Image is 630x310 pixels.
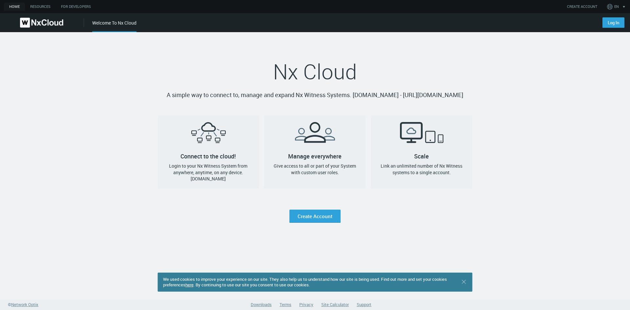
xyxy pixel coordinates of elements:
h4: Login to your Nx Witness System from anywhere, anytime, on any device. [DOMAIN_NAME] [163,163,254,182]
p: A simple way to connect to, manage and expand Nx Witness Systems. [DOMAIN_NAME] - [URL][DOMAIN_NAME] [158,91,472,100]
img: Nx Cloud logo [20,18,63,28]
a: ScaleLink an unlimited number of Nx Witness systems to a single account. [371,115,472,189]
a: Site Calculator [321,301,349,307]
span: . By continuing to use our site you consent to use our cookies. [194,282,310,288]
a: Log In [602,17,624,28]
span: Network Optix [11,301,38,307]
a: Connect to the cloud!Login to your Nx Witness System from anywhere, anytime, on any device. [DOMA... [158,115,259,189]
h2: Scale [371,115,472,156]
a: home [4,3,25,11]
a: Manage everywhereGive access to all or part of your System with custom user roles. [264,115,366,189]
a: CREATE ACCOUNT [567,4,597,10]
h2: Manage everywhere [264,115,366,156]
div: Welcome To Nx Cloud [92,19,136,32]
a: Downloads [251,301,272,307]
h2: Connect to the cloud! [158,115,259,156]
a: ©Network Optix [8,301,38,308]
span: Nx Cloud [273,57,357,86]
a: Terms [280,301,291,307]
span: We used cookies to improve your experience on our site. They also help us to understand how our s... [163,276,447,288]
a: Create Account [289,210,341,223]
a: here [185,282,194,288]
span: EN [614,4,619,10]
a: Privacy [299,301,313,307]
h4: Link an unlimited number of Nx Witness systems to a single account. [376,163,467,176]
h4: Give access to all or part of your System with custom user roles. [269,163,360,176]
button: EN [606,1,628,12]
a: For Developers [56,3,96,11]
a: Support [357,301,371,307]
a: Resources [25,3,56,11]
